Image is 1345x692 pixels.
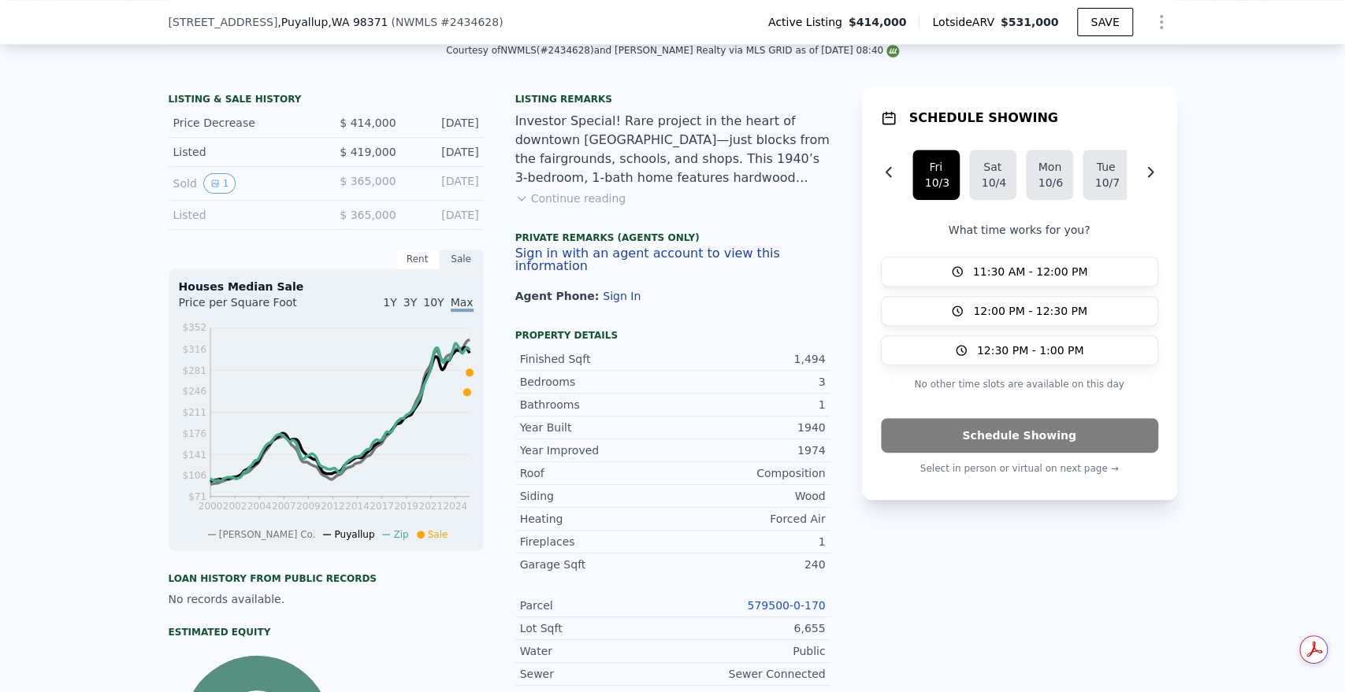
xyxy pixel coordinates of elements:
div: 10/4 [982,175,1004,191]
div: Parcel [520,598,673,613]
span: $ 365,000 [340,209,396,221]
tspan: 2014 [345,501,370,512]
div: Lot Sqft [520,620,673,636]
div: [DATE] [409,115,479,131]
h1: SCHEDULE SHOWING [909,109,1058,128]
div: 10/7 [1095,175,1117,191]
span: , Puyallup [277,14,388,30]
span: $ 365,000 [340,175,396,187]
div: 10/6 [1038,175,1061,191]
span: $ 414,000 [340,117,396,129]
span: Agent Phone: [515,290,604,302]
div: Bedrooms [520,374,673,390]
span: $414,000 [849,14,907,30]
p: What time works for you? [881,222,1158,238]
div: Public [673,643,826,659]
tspan: $141 [182,449,206,460]
div: 3 [673,374,826,390]
tspan: $71 [188,491,206,502]
div: 6,655 [673,620,826,636]
span: , WA 98371 [328,16,388,28]
tspan: 2012 [321,501,345,512]
div: Listed [173,207,314,223]
tspan: $246 [182,386,206,397]
div: Price Decrease [173,115,314,131]
span: Lotside ARV [932,14,1000,30]
tspan: 2017 [370,501,394,512]
span: Sale [428,529,448,540]
button: View historical data [203,173,236,194]
div: [DATE] [409,207,479,223]
div: Forced Air [673,511,826,527]
div: Heating [520,511,673,527]
div: Listed [173,144,314,160]
div: Sewer [520,666,673,682]
tspan: 2000 [198,501,222,512]
button: Tue10/7 [1083,150,1130,200]
div: Wood [673,488,826,504]
div: Private Remarks (Agents Only) [515,231,830,247]
span: 12:00 PM - 12:30 PM [973,303,1087,319]
div: 10/3 [925,175,947,191]
button: SAVE [1077,8,1132,36]
button: Schedule Showing [881,418,1158,453]
tspan: 2021 [418,501,443,512]
tspan: $352 [182,322,206,333]
tspan: $281 [182,365,206,376]
button: Show Options [1146,6,1177,38]
div: Loan history from public records [169,572,484,585]
div: Water [520,643,673,659]
div: 1 [673,397,826,413]
span: 12:30 PM - 1:00 PM [977,342,1084,358]
div: No records available. [169,591,484,607]
div: Sale [440,249,484,269]
div: 1,494 [673,351,826,367]
div: Fireplaces [520,534,673,550]
span: 10Y [423,296,444,309]
div: Tue [1095,159,1117,175]
button: Sat10/4 [969,150,1016,200]
div: Finished Sqft [520,351,673,367]
div: Rent [396,249,440,269]
div: Fri [925,159,947,175]
button: Mon10/6 [1026,150,1073,200]
div: Sat [982,159,1004,175]
span: Active Listing [768,14,849,30]
div: 240 [673,557,826,572]
div: Year Improved [520,442,673,458]
button: 11:30 AM - 12:00 PM [881,257,1158,287]
div: Year Built [520,420,673,435]
div: Garage Sqft [520,557,673,572]
div: [DATE] [409,144,479,160]
tspan: $316 [182,344,206,355]
span: $531,000 [1001,16,1059,28]
div: Property details [515,329,830,342]
a: 579500-0-170 [747,599,825,612]
div: Composition [673,465,826,481]
span: 11:30 AM - 12:00 PM [973,264,1088,279]
tspan: $176 [182,428,206,439]
button: 12:00 PM - 12:30 PM [881,296,1158,326]
button: 12:30 PM - 1:00 PM [881,335,1158,365]
tspan: $211 [182,407,206,418]
tspan: 2019 [394,501,418,512]
div: 1940 [673,420,826,435]
div: 1974 [673,442,826,458]
div: Investor Special! Rare project in the heart of downtown [GEOGRAPHIC_DATA]—just blocks from the fa... [515,112,830,187]
img: NWMLS Logo [886,45,899,57]
tspan: 2024 [443,501,467,512]
tspan: 2009 [296,501,321,512]
button: Fri10/3 [912,150,960,200]
div: [DATE] [409,173,479,194]
div: Listing remarks [515,93,830,105]
div: Estimated Equity [169,626,484,638]
div: Sewer Connected [673,666,826,682]
tspan: 2002 [222,501,247,512]
div: Mon [1038,159,1061,175]
div: LISTING & SALE HISTORY [169,93,484,109]
span: Puyallup [334,529,374,540]
div: Sold [173,173,314,194]
div: Price per Square Foot [179,294,326,320]
p: No other time slots are available on this day [881,375,1158,394]
div: Siding [520,488,673,504]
